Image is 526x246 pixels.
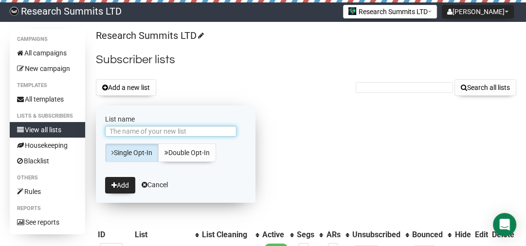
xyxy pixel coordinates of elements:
th: Hide: No sort applied, sorting is disabled [453,228,472,242]
div: List [134,230,190,240]
a: All templates [10,91,85,107]
a: Rules [10,184,85,199]
a: See reports [10,214,85,230]
th: Segs: No sort applied, activate to apply an ascending sort [295,228,324,242]
div: Hide [454,230,471,240]
button: Add a new list [96,79,156,96]
img: 2.jpg [348,7,356,15]
th: ID: No sort applied, sorting is disabled [96,228,132,242]
button: Add [105,177,135,193]
li: Campaigns [10,34,85,45]
a: New campaign [10,61,85,76]
a: All campaigns [10,45,85,61]
li: Templates [10,80,85,91]
th: Active: No sort applied, activate to apply an ascending sort [260,228,295,242]
button: [PERSON_NAME] [442,5,514,18]
div: Segs [297,230,314,240]
div: ARs [326,230,340,240]
a: Double Opt-In [158,143,216,162]
a: Blacklist [10,153,85,169]
img: bccbfd5974049ef095ce3c15df0eef5a [10,7,18,16]
a: Cancel [142,181,168,189]
th: List Cleaning: No sort applied, activate to apply an ascending sort [200,228,260,242]
div: Edit [475,230,488,240]
button: Research Summits LTD [343,5,437,18]
a: Housekeeping [10,138,85,153]
a: View all lists [10,122,85,138]
div: Unsubscribed [352,230,400,240]
a: Single Opt-In [105,143,159,162]
a: Research Summits LTD [96,30,202,41]
input: The name of your new list [105,126,236,137]
li: Others [10,172,85,184]
th: Unsubscribed: No sort applied, activate to apply an ascending sort [350,228,410,242]
div: Active [262,230,285,240]
th: Delete: No sort applied, sorting is disabled [490,228,516,242]
label: List name [105,115,246,123]
div: ID [98,230,130,240]
li: Lists & subscribers [10,110,85,122]
li: Reports [10,203,85,214]
div: Delete [492,230,514,240]
th: ARs: No sort applied, activate to apply an ascending sort [324,228,350,242]
div: Bounced [412,230,443,240]
th: Edit: No sort applied, sorting is disabled [473,228,490,242]
h2: Subscriber lists [96,51,516,69]
th: List: No sort applied, activate to apply an ascending sort [132,228,200,242]
th: Bounced: No sort applied, activate to apply an ascending sort [410,228,453,242]
div: Open Intercom Messenger [493,213,516,236]
button: Search all lists [454,79,516,96]
div: List Cleaning [202,230,251,240]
